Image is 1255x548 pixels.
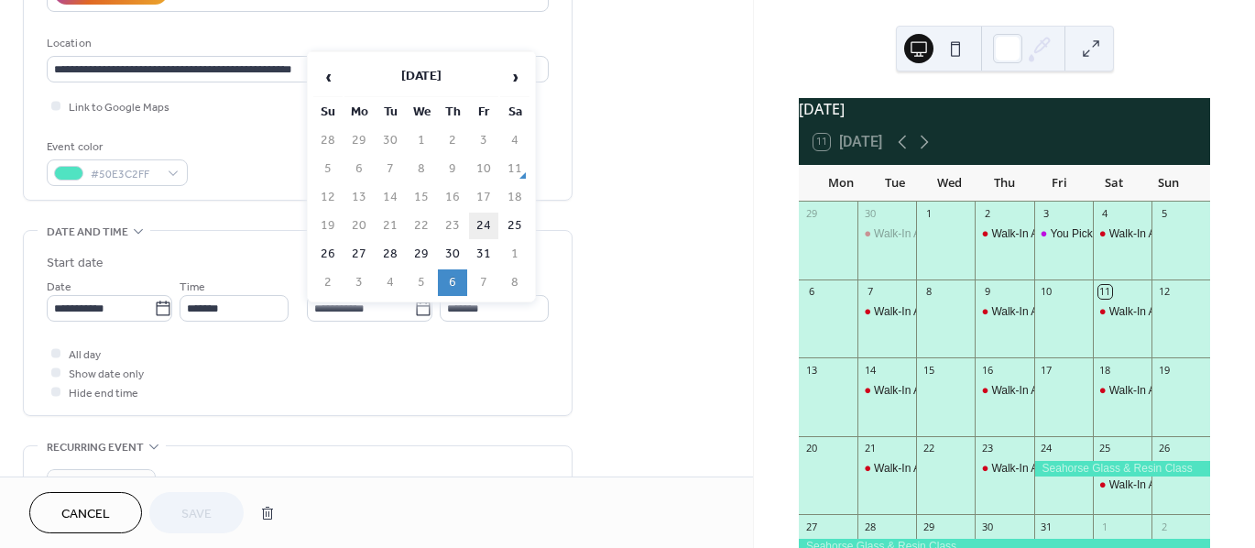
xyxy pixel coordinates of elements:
div: Walk-In Art Project Day [857,461,916,477]
div: Walk-In Art Project Day [991,461,1105,477]
td: 8 [407,156,436,182]
td: 28 [313,127,343,154]
td: 27 [344,241,374,268]
th: Tu [376,99,405,126]
div: Walk-In Art Project Day [975,304,1033,320]
div: Sat [1086,165,1141,202]
div: 7 [863,285,877,299]
span: Date [47,278,71,297]
td: 7 [469,269,498,296]
div: Mon [813,165,868,202]
span: Recurring event [47,438,144,457]
span: #50E3C2FF [91,165,158,184]
span: Show date only [69,365,144,384]
div: You Pick the Creature Resin Class [1051,226,1219,242]
div: Walk-In Art Project Day [1109,304,1223,320]
div: 17 [1040,363,1053,377]
span: Date and time [47,223,128,242]
div: Walk-In Art Project Day [1093,477,1151,493]
td: 14 [376,184,405,211]
div: [DATE] [799,98,1210,120]
div: Walk-In Art Project Day [991,304,1105,320]
a: Cancel [29,492,142,533]
div: 30 [980,520,994,533]
div: 1 [922,207,935,221]
div: 8 [922,285,935,299]
div: 3 [1040,207,1053,221]
td: 1 [500,241,529,268]
td: 13 [344,184,374,211]
span: › [501,59,529,95]
td: 15 [407,184,436,211]
th: Th [438,99,467,126]
td: 18 [500,184,529,211]
div: 15 [922,363,935,377]
div: Walk-In Art Project Day [857,304,916,320]
div: 22 [922,442,935,455]
div: Walk-In Art Project Day [1109,383,1223,399]
div: 19 [1157,363,1171,377]
div: 16 [980,363,994,377]
th: Sa [500,99,529,126]
td: 29 [344,127,374,154]
div: 18 [1098,363,1112,377]
div: Walk-In Art Project Day [1109,477,1223,493]
td: 9 [438,156,467,182]
td: 12 [313,184,343,211]
div: 4 [1098,207,1112,221]
td: 22 [407,213,436,239]
td: 29 [407,241,436,268]
div: Walk-In Art Project Day [975,383,1033,399]
td: 23 [438,213,467,239]
div: Thu [977,165,1032,202]
td: 6 [344,156,374,182]
th: Fr [469,99,498,126]
div: 27 [804,520,818,533]
div: Walk-In Art Project Day [874,304,988,320]
div: 20 [804,442,818,455]
td: 30 [438,241,467,268]
td: 30 [376,127,405,154]
td: 21 [376,213,405,239]
div: Tue [868,165,923,202]
th: Su [313,99,343,126]
td: 19 [313,213,343,239]
td: 8 [500,269,529,296]
td: 2 [313,269,343,296]
td: 5 [313,156,343,182]
td: 10 [469,156,498,182]
div: 24 [1040,442,1053,455]
div: 29 [922,520,935,533]
td: 11 [500,156,529,182]
span: Hide end time [69,384,138,403]
td: 1 [407,127,436,154]
td: 6 [438,269,467,296]
div: 5 [1157,207,1171,221]
div: 11 [1098,285,1112,299]
div: Location [47,34,545,53]
span: Do not repeat [54,474,123,495]
div: 9 [980,285,994,299]
div: Walk-In Art Project Day [1093,226,1151,242]
td: 26 [313,241,343,268]
td: 16 [438,184,467,211]
div: Walk-In Art Project Day [874,383,988,399]
div: Walk-In Art Project Day [1109,226,1223,242]
td: 28 [376,241,405,268]
th: Mo [344,99,374,126]
div: 1 [1098,520,1112,533]
span: All day [69,345,101,365]
div: 30 [863,207,877,221]
div: Walk-In Art Project Day [874,226,988,242]
div: 6 [804,285,818,299]
div: 14 [863,363,877,377]
td: 2 [438,127,467,154]
div: 13 [804,363,818,377]
div: Walk-In Art Project Day [991,383,1105,399]
div: Walk-In Art Project Day [991,226,1105,242]
td: 7 [376,156,405,182]
div: Start date [47,254,104,273]
div: Fri [1031,165,1086,202]
div: Walk-In Art Project Day [1093,304,1151,320]
div: 2 [980,207,994,221]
